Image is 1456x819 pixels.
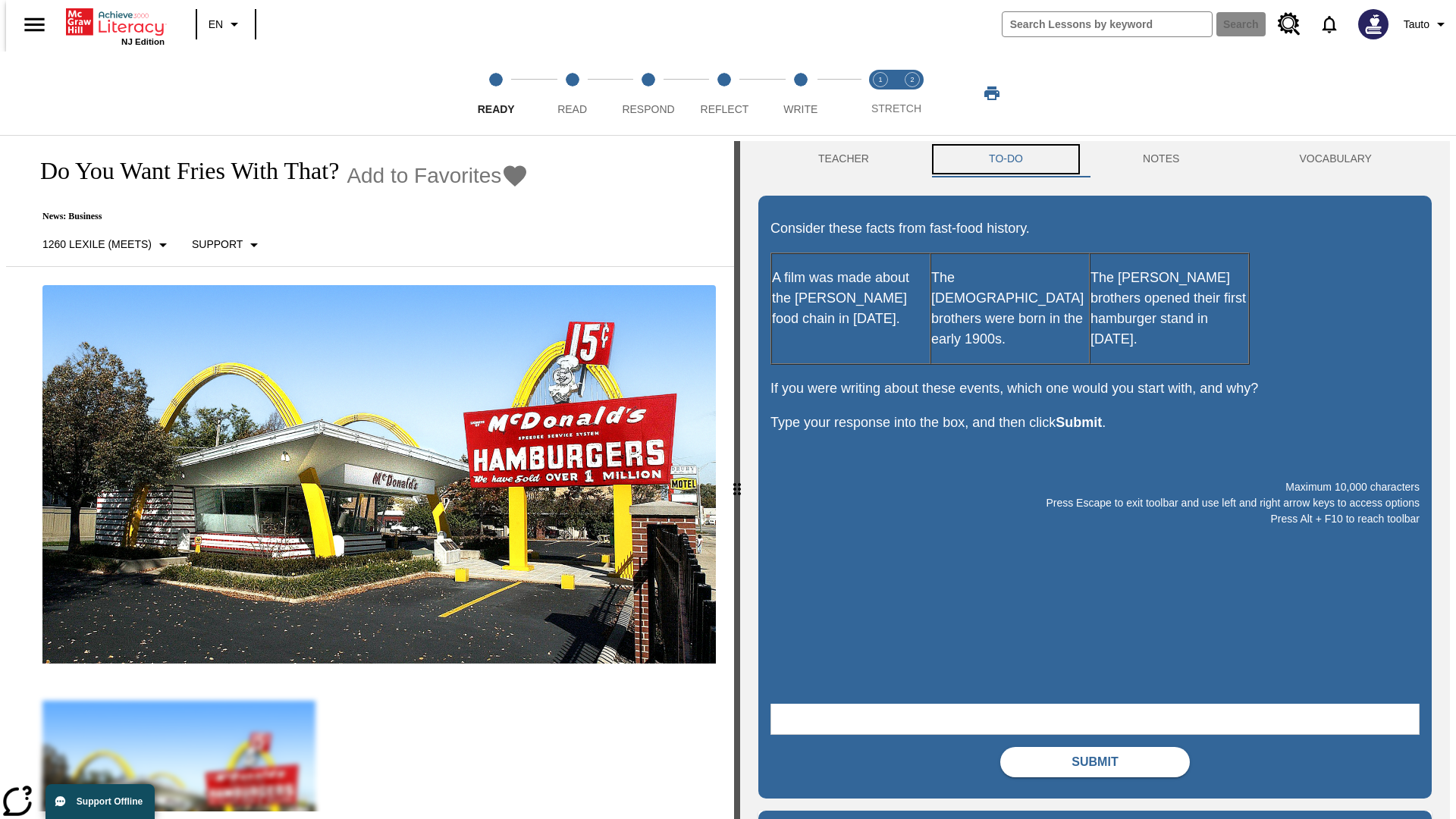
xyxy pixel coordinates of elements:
[1358,9,1389,39] img: Avatar
[1349,5,1398,44] button: Select a new avatar
[347,162,529,189] button: Add to Favorites - Do You Want Fries With That?
[701,103,749,115] span: Reflect
[77,796,143,807] span: Support Offline
[604,52,692,135] button: Respond step 3 of 5
[557,103,587,115] span: Read
[36,231,178,259] button: Select Lexile, 1260 Lexile (Meets)
[1398,11,1456,38] button: Profile/Settings
[910,76,914,83] text: 2
[890,52,934,135] button: Stretch Respond step 2 of 2
[347,164,501,188] span: Add to Favorites
[1090,268,1248,350] p: The [PERSON_NAME] brothers opened their first hamburger stand in [DATE].
[42,285,716,664] img: One of the first McDonald's stores, with the iconic red sign and golden arches.
[931,268,1089,350] p: The [DEMOGRAPHIC_DATA] brothers were born in the early 1900s.
[770,495,1420,511] p: Press Escape to exit toolbar and use left and right arrow keys to access options
[770,413,1420,433] p: Type your response into the box, and then click .
[783,103,817,115] span: Write
[209,17,223,33] span: EN
[121,37,165,46] span: NJ Edition
[858,52,902,135] button: Stretch Read step 1 of 2
[757,52,845,135] button: Write step 5 of 5
[24,157,339,185] h1: Do You Want Fries With That?
[528,52,616,135] button: Read step 2 of 5
[12,2,57,47] button: Open side menu
[770,479,1420,495] p: Maximum 10,000 characters
[770,378,1420,399] p: If you were writing about these events, which one would you start with, and why?
[622,103,674,115] span: Respond
[770,218,1420,239] p: Consider these facts from fast-food history.
[1310,5,1349,44] a: Notifications
[871,102,921,115] span: STRETCH
[758,141,929,177] button: Teacher
[186,231,269,259] button: Scaffolds, Support
[192,237,243,253] p: Support
[734,141,740,819] div: Press Enter or Spacebar and then press right and left arrow keys to move the slider
[740,141,1450,819] div: activity
[42,237,152,253] p: 1260 Lexile (Meets)
[478,103,515,115] span: Ready
[878,76,882,83] text: 1
[1056,415,1102,430] strong: Submit
[1404,17,1429,33] span: Tauto
[202,11,250,38] button: Language: EN, Select a language
[770,511,1420,527] p: Press Alt + F10 to reach toolbar
[929,141,1083,177] button: TO-DO
[1239,141,1432,177] button: VOCABULARY
[772,268,930,329] p: A film was made about the [PERSON_NAME] food chain in [DATE].
[66,5,165,46] div: Home
[758,141,1432,177] div: Instructional Panel Tabs
[1083,141,1239,177] button: NOTES
[1003,12,1212,36] input: search field
[968,80,1016,107] button: Print
[1000,747,1190,777] button: Submit
[24,211,529,222] p: News: Business
[1269,4,1310,45] a: Resource Center, Will open in new tab
[6,141,734,811] div: reading
[45,784,155,819] button: Support Offline
[680,52,768,135] button: Reflect step 4 of 5
[452,52,540,135] button: Ready step 1 of 5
